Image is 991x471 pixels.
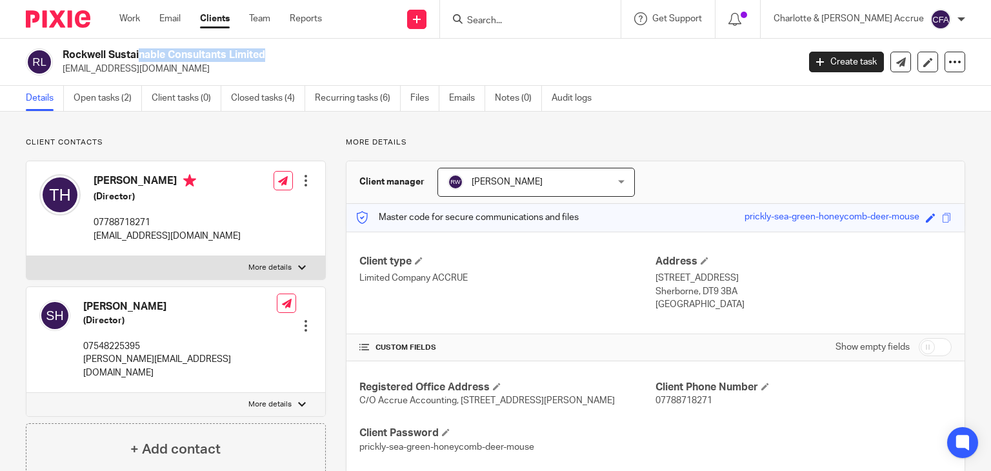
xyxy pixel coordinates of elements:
label: Show empty fields [836,341,910,354]
h4: Client type [359,255,656,268]
a: Emails [449,86,485,111]
h4: Address [656,255,952,268]
a: Closed tasks (4) [231,86,305,111]
p: Charlotte & [PERSON_NAME] Accrue [774,12,924,25]
img: svg%3E [39,300,70,331]
h4: [PERSON_NAME] [83,300,277,314]
p: [EMAIL_ADDRESS][DOMAIN_NAME] [94,230,241,243]
p: More details [248,399,292,410]
a: Audit logs [552,86,601,111]
a: Recurring tasks (6) [315,86,401,111]
input: Search [466,15,582,27]
i: Primary [183,174,196,187]
p: More details [346,137,965,148]
a: Work [119,12,140,25]
p: [EMAIL_ADDRESS][DOMAIN_NAME] [63,63,790,75]
a: Open tasks (2) [74,86,142,111]
h4: [PERSON_NAME] [94,174,241,190]
a: Details [26,86,64,111]
h5: (Director) [94,190,241,203]
h4: Client Phone Number [656,381,952,394]
p: [PERSON_NAME][EMAIL_ADDRESS][DOMAIN_NAME] [83,353,277,379]
p: 07788718271 [94,216,241,229]
p: Sherborne, DT9 3BA [656,285,952,298]
img: Pixie [26,10,90,28]
h4: + Add contact [130,439,221,459]
a: Notes (0) [495,86,542,111]
p: More details [248,263,292,273]
img: svg%3E [39,174,81,215]
span: prickly-sea-green-honeycomb-deer-mouse [359,443,534,452]
h5: (Director) [83,314,277,327]
span: [PERSON_NAME] [472,177,543,186]
h3: Client manager [359,175,425,188]
p: Limited Company ACCRUE [359,272,656,285]
img: svg%3E [448,174,463,190]
p: Master code for secure communications and files [356,211,579,224]
p: Client contacts [26,137,326,148]
p: [GEOGRAPHIC_DATA] [656,298,952,311]
a: Create task [809,52,884,72]
a: Files [410,86,439,111]
p: 07548225395 [83,340,277,353]
p: [STREET_ADDRESS] [656,272,952,285]
span: 07788718271 [656,396,712,405]
h4: Registered Office Address [359,381,656,394]
img: svg%3E [930,9,951,30]
h4: CUSTOM FIELDS [359,343,656,353]
div: prickly-sea-green-honeycomb-deer-mouse [745,210,919,225]
img: svg%3E [26,48,53,75]
a: Clients [200,12,230,25]
a: Email [159,12,181,25]
span: Get Support [652,14,702,23]
a: Client tasks (0) [152,86,221,111]
a: Team [249,12,270,25]
h2: Rockwell Sustainable Consultants Limited [63,48,645,62]
h4: Client Password [359,426,656,440]
a: Reports [290,12,322,25]
span: C/O Accrue Accounting, [STREET_ADDRESS][PERSON_NAME] [359,396,615,405]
